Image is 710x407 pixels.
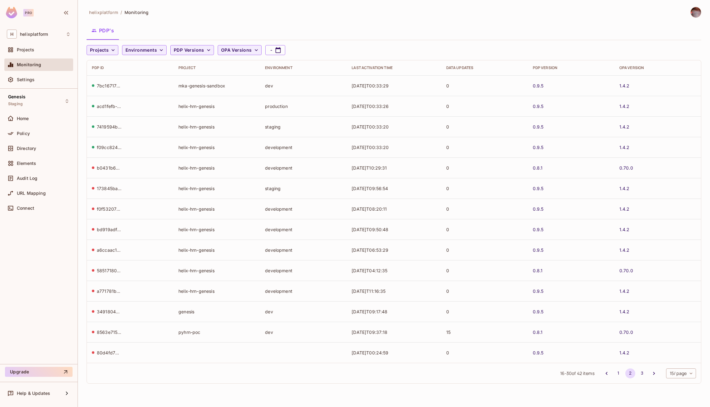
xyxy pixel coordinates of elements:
[533,350,544,356] a: 0.9.5
[97,144,122,150] div: f09cc824-017d-42b6-86ef-528c5c968e5d
[265,45,285,55] button: -
[560,370,594,377] span: 16 - 30 of 42 items
[97,185,122,191] div: 173845ba-87a8-4ee1-be85-763c65aa7d8f
[619,144,630,150] a: 1.4.2
[619,206,630,212] a: 1.4.2
[619,124,630,130] a: 1.4.2
[446,65,523,70] div: Data Updates
[441,178,528,199] td: 0
[218,45,262,55] button: OPA Versions
[441,219,528,240] td: 0
[260,137,347,157] td: development
[260,75,347,96] td: dev
[17,161,36,166] span: Elements
[613,368,623,378] button: Go to page 1
[441,157,528,178] td: 0
[533,206,544,212] a: 0.9.5
[97,288,122,294] div: a771781b-3e4b-4dd4-b891-436bbb33eb79
[260,96,347,116] td: production
[347,75,441,96] td: [DATE]T00:33:29
[260,219,347,240] td: development
[347,240,441,260] td: [DATE]T06:53:29
[17,131,30,136] span: Policy
[347,219,441,240] td: [DATE]T09:50:48
[17,62,41,67] span: Monitoring
[347,301,441,322] td: [DATE]T09:17:48
[533,165,543,171] a: 0.8.1
[260,301,347,322] td: dev
[173,322,260,342] td: pyhrn-poc
[173,260,260,281] td: helix-hrn-genesis
[533,227,544,232] a: 0.9.5
[92,65,168,70] div: PDP ID
[8,101,23,106] span: Staging
[5,367,73,377] button: Upgrade
[173,75,260,96] td: mka-genesis-sandbox
[533,144,544,150] a: 0.9.5
[441,322,528,342] td: 15
[173,96,260,116] td: helix-hrn-genesis
[691,7,701,17] img: David Earl
[97,247,122,253] div: a6ccaac1-25ba-44d8-847b-e26c50d8f88e
[174,46,204,54] span: PDP Versions
[533,288,544,294] a: 0.9.5
[173,240,260,260] td: helix-hrn-genesis
[89,9,118,15] span: the active workspace
[619,165,633,171] a: 0.70.0
[173,116,260,137] td: helix-hrn-genesis
[97,268,122,274] div: 58517180-e4e6-4308-b9af-561cea47cdbe
[97,227,122,232] div: bd919adf-263c-4c94-8aea-cdcc401bf257
[533,103,544,109] a: 0.9.5
[121,9,122,15] li: /
[17,116,29,121] span: Home
[20,32,48,37] span: Workspace: helixplatform
[265,65,342,70] div: Environment
[601,368,660,378] nav: pagination navigation
[260,157,347,178] td: development
[533,329,543,335] a: 0.8.1
[649,368,659,378] button: Go to next page
[17,206,34,211] span: Connect
[619,247,630,253] a: 1.4.2
[619,288,630,294] a: 1.4.2
[625,368,635,378] button: page 2
[347,137,441,157] td: [DATE]T00:33:20
[347,157,441,178] td: [DATE]T10:29:31
[125,9,149,15] span: Monitoring
[441,96,528,116] td: 0
[173,281,260,301] td: helix-hrn-genesis
[122,45,167,55] button: Environments
[602,368,612,378] button: Go to previous page
[87,45,118,55] button: Projects
[17,47,34,52] span: Projects
[347,96,441,116] td: [DATE]T00:33:26
[347,116,441,137] td: [DATE]T00:33:20
[17,77,35,82] span: Settings
[260,281,347,301] td: development
[97,165,122,171] div: b0431b64-a984-44bd-87fa-3d3f4172b764
[347,322,441,342] td: [DATE]T09:37:18
[619,185,630,191] a: 1.4.2
[97,103,122,109] div: acd1fefb-2782-4fd4-a2fc-e95565f6efd3
[7,30,17,39] span: H
[352,65,436,70] div: Last Activation Time
[260,116,347,137] td: staging
[173,157,260,178] td: helix-hrn-genesis
[260,178,347,199] td: staging
[260,260,347,281] td: development
[619,227,630,232] a: 1.4.2
[97,124,122,130] div: 7419594b-8f8a-4586-8053-e246f37cd97f
[441,137,528,157] td: 0
[170,45,214,55] button: PDP Versions
[533,268,543,274] a: 0.8.1
[619,268,633,274] a: 0.70.0
[97,206,122,212] div: f0f53207-5e33-431f-acf6-92e0a567feab
[347,342,441,363] td: [DATE]T00:24:59
[260,240,347,260] td: development
[441,75,528,96] td: 0
[17,176,37,181] span: Audit Log
[347,178,441,199] td: [DATE]T09:56:54
[97,309,122,315] div: 34918040-696e-49a8-b41d-78766ae5100b
[173,301,260,322] td: genesis
[441,240,528,260] td: 0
